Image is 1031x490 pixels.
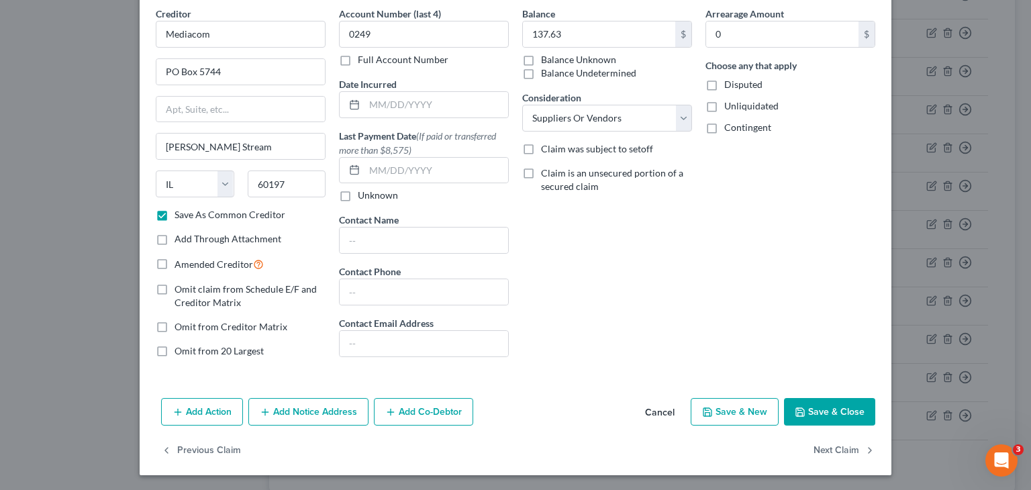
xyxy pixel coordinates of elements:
label: Account Number (last 4) [339,7,441,21]
label: Contact Phone [339,264,401,279]
input: -- [340,331,508,356]
span: Omit from Creditor Matrix [175,321,287,332]
label: Last Payment Date [339,129,509,157]
button: Save & New [691,398,779,426]
input: 0.00 [706,21,858,47]
label: Balance Unknown [541,53,616,66]
label: Add Through Attachment [175,232,281,246]
input: MM/DD/YYYY [364,92,508,117]
label: Choose any that apply [705,58,797,72]
button: Add Co-Debtor [374,398,473,426]
button: Add Notice Address [248,398,369,426]
input: XXXX [339,21,509,48]
label: Consideration [522,91,581,105]
span: Claim was subject to setoff [541,143,653,154]
button: Cancel [634,399,685,426]
span: Disputed [724,79,763,90]
input: Apt, Suite, etc... [156,97,325,122]
span: 3 [1013,444,1024,455]
label: Contact Email Address [339,316,434,330]
label: Balance Undetermined [541,66,636,80]
span: Contingent [724,121,771,133]
span: (If paid or transferred more than $8,575) [339,130,496,156]
input: Search creditor by name... [156,21,326,48]
label: Date Incurred [339,77,397,91]
span: Omit from 20 Largest [175,345,264,356]
label: Save As Common Creditor [175,208,285,222]
span: Creditor [156,8,191,19]
label: Unknown [358,189,398,202]
input: 0.00 [523,21,675,47]
span: Amended Creditor [175,258,253,270]
div: $ [858,21,875,47]
label: Full Account Number [358,53,448,66]
label: Contact Name [339,213,399,227]
input: -- [340,228,508,253]
button: Previous Claim [161,436,241,464]
label: Balance [522,7,555,21]
input: Enter zip... [248,170,326,197]
input: Enter address... [156,59,325,85]
button: Save & Close [784,398,875,426]
label: Arrearage Amount [705,7,784,21]
input: -- [340,279,508,305]
iframe: Intercom live chat [985,444,1018,477]
button: Add Action [161,398,243,426]
span: Unliquidated [724,100,779,111]
span: Claim is an unsecured portion of a secured claim [541,167,683,192]
div: $ [675,21,691,47]
button: Next Claim [814,436,875,464]
input: Enter city... [156,134,325,159]
span: Omit claim from Schedule E/F and Creditor Matrix [175,283,317,308]
input: MM/DD/YYYY [364,158,508,183]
